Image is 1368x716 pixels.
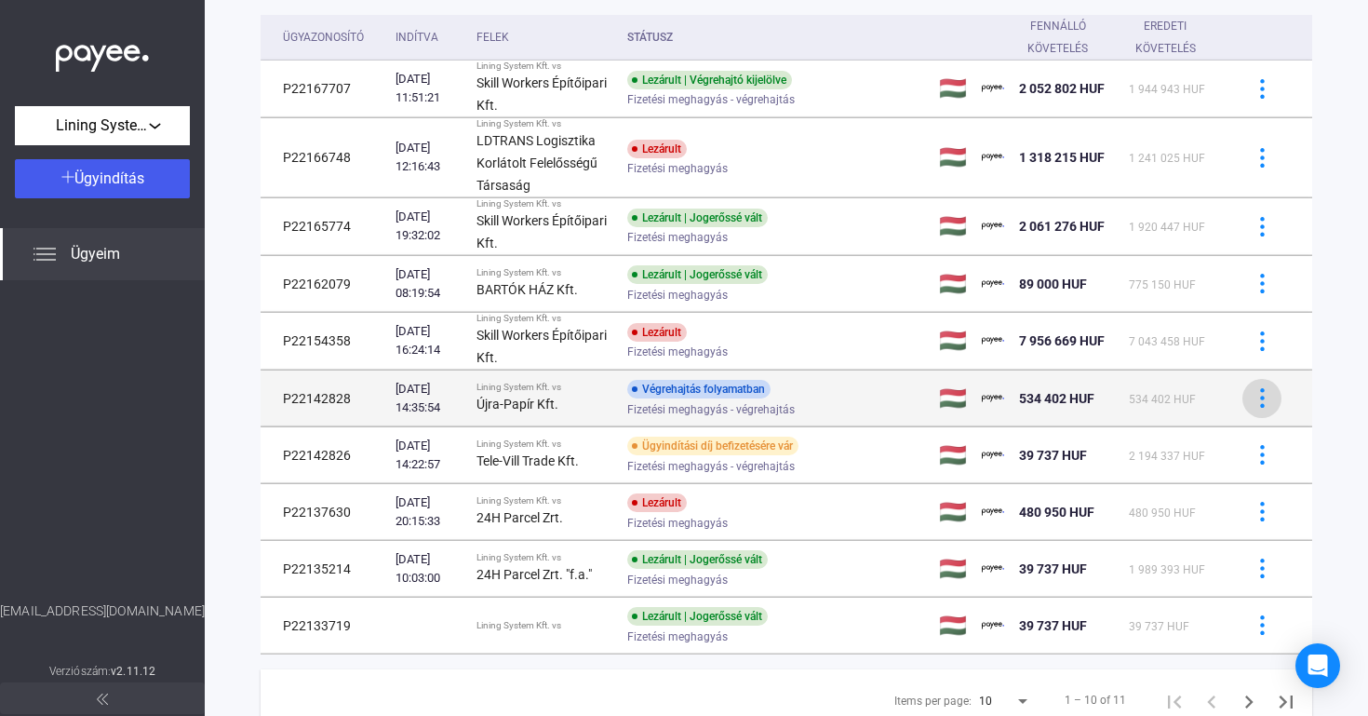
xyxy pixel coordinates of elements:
td: P22154358 [261,313,388,370]
td: P22165774 [261,198,388,255]
img: more-blue [1253,445,1272,465]
strong: BARTÓK HÁZ Kft. [476,282,578,297]
div: Lezárult | Végrehajtó kijelölve [627,71,792,89]
button: more-blue [1242,549,1281,588]
span: Ügyeim [71,243,120,265]
button: more-blue [1242,138,1281,177]
img: plus-white.svg [61,170,74,183]
td: P22142828 [261,371,388,426]
img: more-blue [1253,615,1272,635]
div: Fennálló követelés [1019,15,1096,60]
img: more-blue [1253,79,1272,99]
button: more-blue [1242,207,1281,246]
strong: 24H Parcel Zrt. "f.a." [476,567,592,582]
strong: 24H Parcel Zrt. [476,510,563,525]
span: 39 737 HUF [1019,618,1087,633]
img: more-blue [1253,148,1272,168]
span: Fizetési meghagyás [627,626,728,648]
img: payee-logo [982,387,1004,410]
img: more-blue [1253,217,1272,236]
div: Ügyazonosító [283,26,364,48]
span: Ügyindítás [74,169,144,187]
button: more-blue [1242,264,1281,304]
span: 1 920 447 HUF [1129,221,1205,234]
td: 🇭🇺 [932,541,974,597]
div: [DATE] 19:32:02 [396,208,462,245]
div: Lining System Kft. vs [476,198,612,209]
strong: LDTRANS Logisztika Korlátolt Felelősségű Társaság [476,133,597,193]
button: Lining System Kft. [15,106,190,145]
strong: Skill Workers Építőipari Kft. [476,75,607,113]
img: payee-logo [982,444,1004,466]
div: Items per page: [894,690,972,712]
span: Fizetési meghagyás [627,157,728,180]
div: Indítva [396,26,462,48]
span: 39 737 HUF [1129,620,1189,633]
button: more-blue [1242,379,1281,418]
img: more-blue [1253,388,1272,408]
div: Indítva [396,26,438,48]
span: Fizetési meghagyás - végrehajtás [627,88,795,111]
td: P22137630 [261,484,388,540]
span: Fizetési meghagyás [627,284,728,306]
img: payee-logo [982,558,1004,580]
div: Fennálló követelés [1019,15,1113,60]
span: 7 956 669 HUF [1019,333,1105,348]
div: [DATE] 11:51:21 [396,70,462,107]
td: 🇭🇺 [932,484,974,540]
mat-select: Items per page: [979,689,1031,711]
div: Lezárult | Jogerőssé vált [627,550,768,569]
div: Lezárult [627,140,687,158]
div: Lezárult | Jogerőssé vált [627,209,768,227]
div: Lezárult [627,323,687,342]
div: Lining System Kft. vs [476,267,612,278]
button: more-blue [1242,436,1281,475]
span: Fizetési meghagyás - végrehajtás [627,455,795,478]
td: 🇭🇺 [932,61,974,117]
span: Lining System Kft. [56,115,149,137]
strong: Tele-Vill Trade Kft. [476,453,579,468]
strong: Skill Workers Építőipari Kft. [476,213,607,250]
img: payee-logo [982,330,1004,352]
div: [DATE] 20:15:33 [396,493,462,531]
div: Lining System Kft. vs [476,313,612,324]
div: [DATE] 08:19:54 [396,265,462,303]
span: 2 194 337 HUF [1129,450,1205,463]
div: Felek [476,26,612,48]
img: arrow-double-left-grey.svg [97,694,108,705]
div: Ügyazonosító [283,26,381,48]
button: more-blue [1242,69,1281,108]
span: 480 950 HUF [1129,507,1196,520]
td: 🇭🇺 [932,427,974,483]
span: 775 150 HUF [1129,278,1196,291]
span: 534 402 HUF [1019,391,1094,406]
button: more-blue [1242,493,1281,532]
td: P22135214 [261,541,388,597]
img: payee-logo [982,501,1004,523]
div: Lezárult | Jogerőssé vált [627,265,768,284]
td: 🇭🇺 [932,371,974,426]
div: Open Intercom Messenger [1295,643,1340,688]
td: 🇭🇺 [932,118,974,197]
div: Lining System Kft. vs [476,118,612,129]
img: more-blue [1253,274,1272,293]
div: Lining System Kft. vs [476,439,612,450]
div: Ügyindítási díj befizetésére vár [627,437,798,455]
img: more-blue [1253,502,1272,521]
span: 7 043 458 HUF [1129,335,1205,348]
span: 1 241 025 HUF [1129,152,1205,165]
td: 🇭🇺 [932,598,974,654]
td: P22142826 [261,427,388,483]
img: list.svg [34,243,56,265]
img: payee-logo [982,615,1004,637]
td: P22133719 [261,598,388,654]
img: payee-logo [982,146,1004,169]
button: more-blue [1242,321,1281,360]
img: more-blue [1253,559,1272,578]
td: P22166748 [261,118,388,197]
div: Eredeti követelés [1129,15,1202,60]
div: Eredeti követelés [1129,15,1219,60]
div: Lining System Kft. vs [476,620,612,631]
td: 🇭🇺 [932,198,974,255]
img: more-blue [1253,331,1272,351]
